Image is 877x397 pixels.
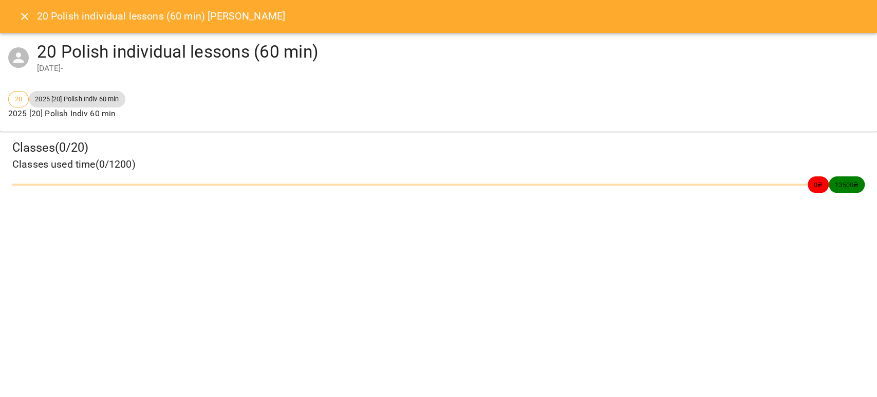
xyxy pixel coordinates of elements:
span: 13500 ₴ [829,180,865,190]
h4: Classes used time ( 0 / 1200 ) [12,156,865,172]
h3: Classes ( 0 / 20 ) [12,140,865,156]
div: [DATE] - [37,62,869,75]
span: 2025 [20] Polish Indiv 60 min [29,94,125,104]
p: 2025 [20] Polish Indiv 60 min [8,107,125,120]
span: 0 ₴ [808,180,829,190]
h4: 20 Polish individual lessons (60 min) [37,41,869,62]
button: Close [12,4,37,29]
span: 20 [9,94,28,104]
h6: 20 Polish individual lessons (60 min) [PERSON_NAME] [37,8,286,24]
